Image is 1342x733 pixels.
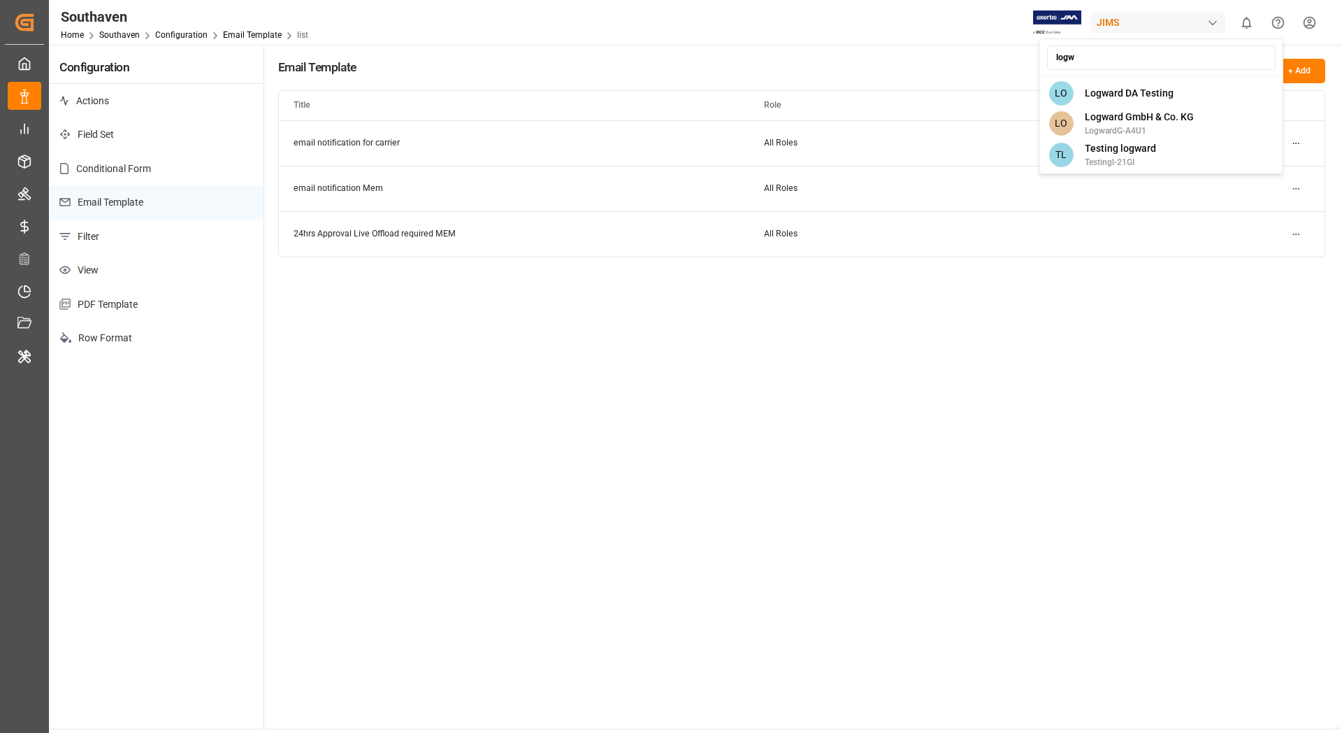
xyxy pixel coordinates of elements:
span: LO [1049,81,1074,106]
span: TL [1049,143,1074,167]
span: LogwardG-A4U1 [1085,124,1194,137]
span: Testingl-21GI [1085,156,1156,169]
span: Testing logward [1085,141,1156,156]
span: Logward GmbH & Co. KG [1085,110,1194,124]
span: LO [1049,111,1074,136]
span: Logward DA Testing [1085,86,1174,101]
input: Search an account... [1047,45,1276,70]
